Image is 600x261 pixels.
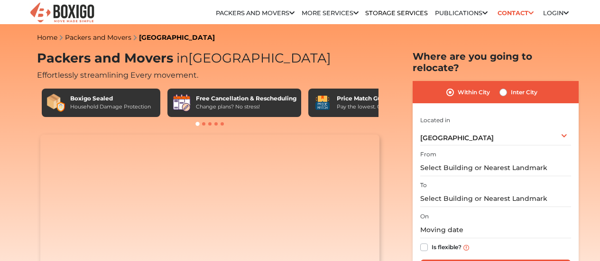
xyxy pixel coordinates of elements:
[139,33,215,42] a: [GEOGRAPHIC_DATA]
[365,9,428,17] a: Storage Services
[337,103,409,111] div: Pay the lowest. Guaranteed!
[420,134,494,142] span: [GEOGRAPHIC_DATA]
[313,93,332,112] img: Price Match Guarantee
[37,33,57,42] a: Home
[172,93,191,112] img: Free Cancellation & Rescheduling
[432,242,462,252] label: Is flexible?
[65,33,131,42] a: Packers and Movers
[70,103,151,111] div: Household Damage Protection
[302,9,359,17] a: More services
[173,50,331,66] span: [GEOGRAPHIC_DATA]
[37,51,383,66] h1: Packers and Movers
[196,103,296,111] div: Change plans? No stress!
[29,1,95,25] img: Boxigo
[543,9,569,17] a: Login
[420,222,571,238] input: Moving date
[216,9,295,17] a: Packers and Movers
[176,50,188,66] span: in
[420,190,571,207] input: Select Building or Nearest Landmark
[413,51,579,73] h2: Where are you going to relocate?
[420,181,427,189] label: To
[463,245,469,251] img: info
[337,94,409,103] div: Price Match Guarantee
[420,116,450,125] label: Located in
[435,9,488,17] a: Publications
[70,94,151,103] div: Boxigo Sealed
[511,87,537,98] label: Inter City
[46,93,65,112] img: Boxigo Sealed
[37,71,198,80] span: Effortlessly streamlining Every movement.
[420,150,436,159] label: From
[458,87,490,98] label: Within City
[420,212,429,221] label: On
[494,6,536,20] a: Contact
[196,94,296,103] div: Free Cancellation & Rescheduling
[420,160,571,176] input: Select Building or Nearest Landmark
